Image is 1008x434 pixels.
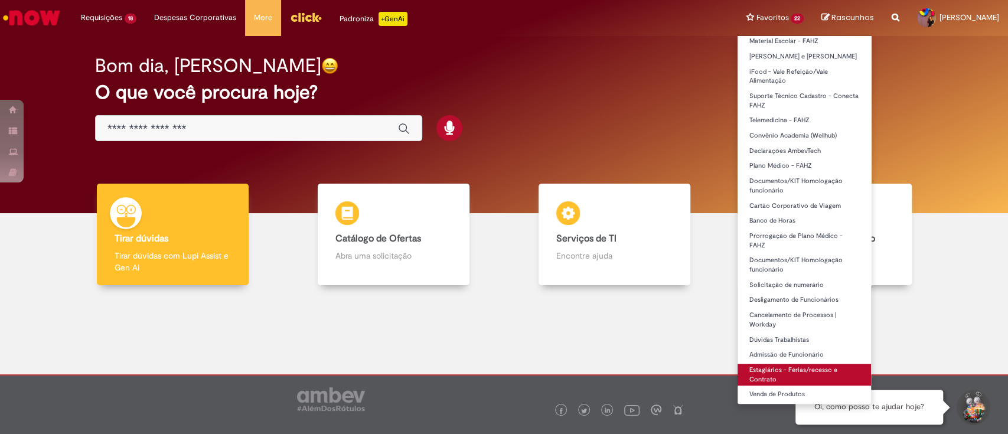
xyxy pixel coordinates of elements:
span: Despesas Corporativas [154,12,236,24]
span: Favoritos [756,12,788,24]
a: Admissão de Funcionário [738,348,871,361]
a: Plano Médico - FAHZ [738,159,871,172]
img: logo_footer_workplace.png [651,404,661,415]
span: [PERSON_NAME] [940,12,999,22]
a: Documentos/KIT Homologação funcionário [738,175,871,197]
span: More [254,12,272,24]
a: Base de Conhecimento Consulte e aprenda [725,184,946,286]
a: Dúvidas Trabalhistas [738,334,871,347]
h2: O que você procura hoje? [95,82,913,103]
img: logo_footer_linkedin.png [605,407,611,415]
a: Cancelamento de Processos | Workday [738,309,871,331]
img: ServiceNow [1,6,62,30]
a: Documentos/KIT Homologação funcionário [738,254,871,276]
a: Venda de Produtos [738,388,871,401]
a: Tirar dúvidas Tirar dúvidas com Lupi Assist e Gen Ai [62,184,283,286]
a: Catálogo de Ofertas Abra uma solicitação [283,184,504,286]
a: [PERSON_NAME] e [PERSON_NAME] [738,50,871,63]
span: Requisições [81,12,122,24]
b: Serviços de TI [556,233,616,244]
p: Encontre ajuda [556,250,673,262]
a: Prorrogação de Plano Médico - FAHZ [738,230,871,252]
img: logo_footer_facebook.png [558,408,564,414]
p: Abra uma solicitação [335,250,452,262]
p: +GenAi [379,12,407,26]
h2: Bom dia, [PERSON_NAME] [95,56,321,76]
img: logo_footer_ambev_rotulo_gray.png [297,387,365,411]
a: Convênio Academia (Wellhub) [738,129,871,142]
button: Iniciar Conversa de Suporte [955,390,990,425]
a: Rascunhos [821,12,874,24]
a: Cartão Corporativo de Viagem [738,200,871,213]
a: Telemedicina - FAHZ [738,114,871,127]
span: Rascunhos [831,12,874,23]
div: Oi, como posso te ajudar hoje? [795,390,943,425]
p: Tirar dúvidas com Lupi Assist e Gen Ai [115,250,231,273]
div: Padroniza [340,12,407,26]
img: logo_footer_youtube.png [624,402,640,417]
a: Estagiários - Férias/recesso e Contrato [738,364,871,386]
a: Suporte Técnico Cadastro - Conecta FAHZ [738,90,871,112]
img: click_logo_yellow_360x200.png [290,8,322,26]
a: Desligamento de Funcionários [738,293,871,306]
a: iFood - Vale Refeição/Vale Alimentação [738,66,871,87]
img: logo_footer_naosei.png [673,404,683,415]
a: Serviços de TI Encontre ajuda [504,184,725,286]
span: 18 [125,14,136,24]
a: Solicitação de numerário [738,279,871,292]
b: Tirar dúvidas [115,233,168,244]
b: Catálogo de Ofertas [335,233,421,244]
span: 22 [791,14,804,24]
a: Material Escolar - FAHZ [738,35,871,48]
img: happy-face.png [321,57,338,74]
ul: Favoritos [737,35,872,404]
a: Declarações AmbevTech [738,145,871,158]
a: Banco de Horas [738,214,871,227]
img: logo_footer_twitter.png [581,408,587,414]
